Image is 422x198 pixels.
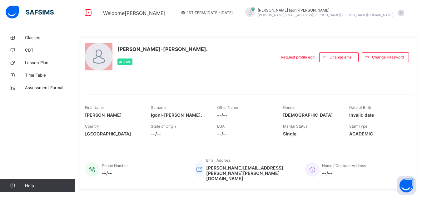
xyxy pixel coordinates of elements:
[85,131,141,136] span: [GEOGRAPHIC_DATA]
[181,10,233,15] span: session/term information
[151,112,207,118] span: Igoni-[PERSON_NAME].
[25,60,75,65] span: Lesson Plan
[25,35,75,40] span: Classes
[281,55,315,59] span: Request profile edit
[151,131,207,136] span: --/--
[206,165,295,181] span: [PERSON_NAME][EMAIL_ADDRESS][PERSON_NAME][PERSON_NAME][DOMAIN_NAME]
[85,124,99,129] span: Country
[258,13,394,17] span: [PERSON_NAME][EMAIL_ADDRESS][PERSON_NAME][PERSON_NAME][DOMAIN_NAME]
[349,112,406,118] span: Invalid date
[206,158,231,163] span: Email Address
[217,124,225,129] span: LGA
[349,124,367,129] span: Staff Type
[322,170,366,176] span: --/--
[6,6,54,19] img: safsims
[239,8,407,18] div: RitaIgoni-ken.
[103,10,166,16] span: Welcome [PERSON_NAME]
[330,55,354,59] span: Change email
[283,112,340,118] span: [DEMOGRAPHIC_DATA]
[258,8,394,13] span: [PERSON_NAME] Igoni-[PERSON_NAME].
[85,105,104,110] span: First Name
[372,55,404,59] span: Change Password
[151,124,176,129] span: State of Origin
[283,131,340,136] span: Single
[102,170,128,176] span: --/--
[25,85,75,90] span: Assessment Format
[117,46,208,52] span: [PERSON_NAME]-[PERSON_NAME].
[349,131,406,136] span: ACADEMIC
[119,60,131,64] span: Active
[102,163,128,168] span: Phone Number
[217,105,238,110] span: Other Name
[322,163,366,168] span: Home / Contract Address
[25,48,75,53] span: CBT
[25,183,75,188] span: Help
[349,105,371,110] span: Date of Birth
[85,112,141,118] span: [PERSON_NAME]
[283,105,296,110] span: Gender
[397,176,416,195] button: Open asap
[151,105,166,110] span: Surname
[283,124,307,129] span: Marital Status
[217,112,274,118] span: --/--
[25,73,75,78] span: Time Table
[217,131,274,136] span: --/--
